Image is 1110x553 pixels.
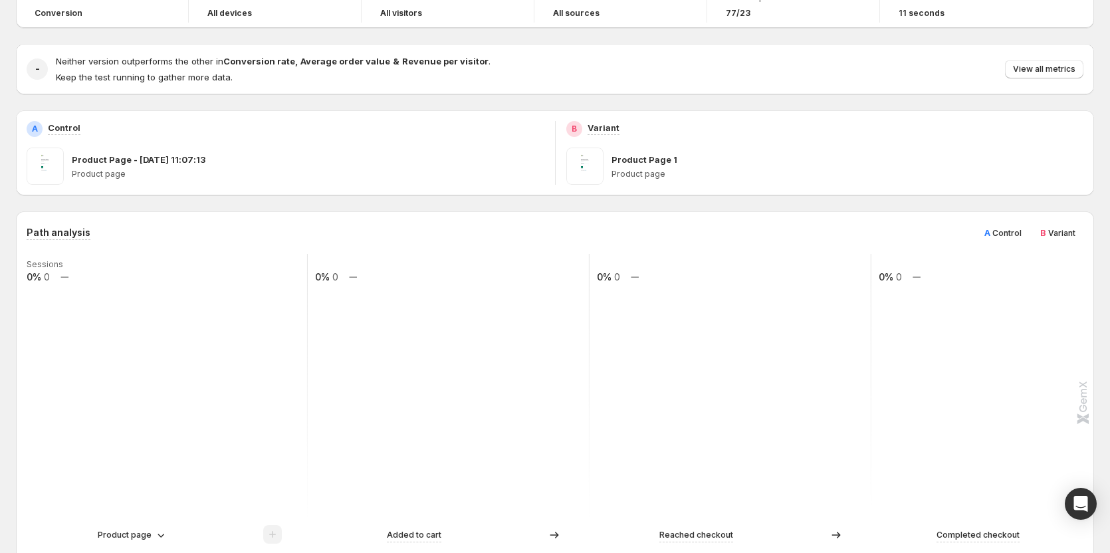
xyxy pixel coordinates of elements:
[56,72,233,82] span: Keep the test running to gather more data.
[32,124,38,134] h2: A
[611,153,677,166] p: Product Page 1
[992,228,1022,238] span: Control
[566,148,604,185] img: Product Page 1
[553,8,600,19] h4: All sources
[572,124,577,134] h2: B
[27,271,41,282] text: 0%
[44,271,50,282] text: 0
[611,169,1084,179] p: Product page
[597,271,611,282] text: 0%
[879,271,893,282] text: 0%
[1048,228,1075,238] span: Variant
[614,271,620,282] text: 0
[332,271,338,282] text: 0
[380,8,422,19] h4: All visitors
[1013,64,1075,74] span: View all metrics
[72,153,205,166] p: Product Page - [DATE] 11:07:13
[300,56,390,66] strong: Average order value
[1040,227,1046,238] span: B
[726,8,750,19] span: 77/23
[207,8,252,19] h4: All devices
[35,8,82,19] span: Conversion
[27,259,63,269] text: Sessions
[295,56,298,66] strong: ,
[35,62,40,76] h2: -
[98,528,152,542] p: Product page
[48,121,80,134] p: Control
[393,56,399,66] strong: &
[937,528,1020,542] p: Completed checkout
[27,148,64,185] img: Product Page - Jul 8, 11:07:13
[27,226,90,239] h3: Path analysis
[402,56,489,66] strong: Revenue per visitor
[896,271,902,282] text: 0
[315,271,330,282] text: 0%
[223,56,295,66] strong: Conversion rate
[659,528,733,542] p: Reached checkout
[387,528,441,542] p: Added to cart
[72,169,544,179] p: Product page
[1005,60,1083,78] button: View all metrics
[1065,488,1097,520] div: Open Intercom Messenger
[899,8,944,19] span: 11 seconds
[56,56,491,66] span: Neither version outperforms the other in .
[984,227,990,238] span: A
[588,121,619,134] p: Variant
